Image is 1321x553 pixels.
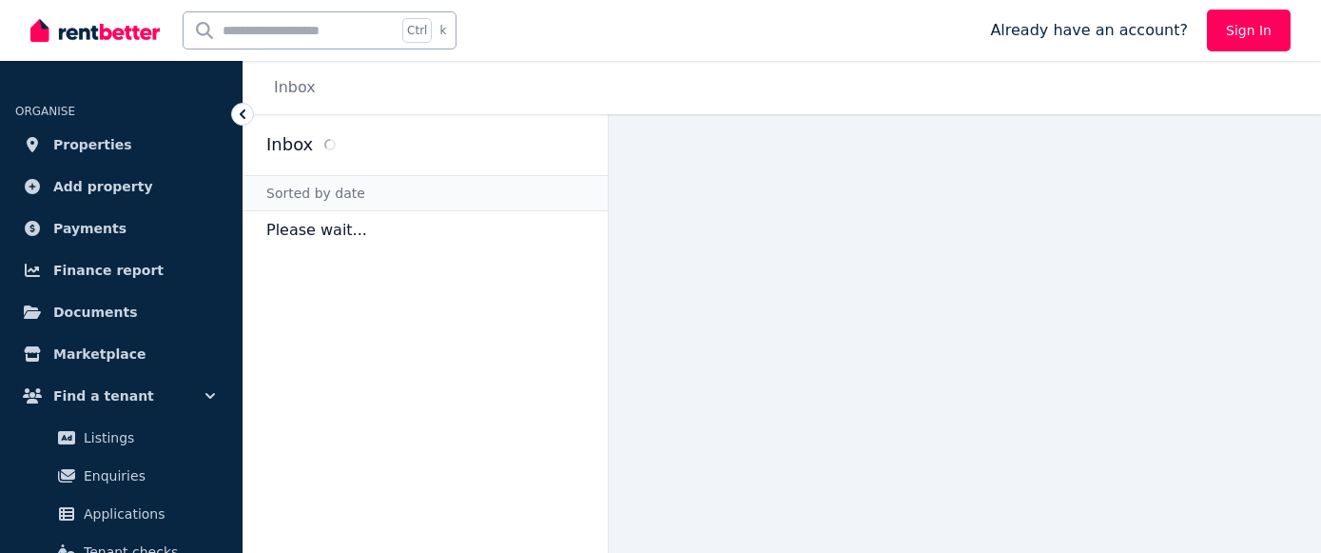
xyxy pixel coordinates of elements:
a: Marketplace [15,335,227,373]
span: Find a tenant [53,385,154,407]
span: Properties [53,133,132,156]
span: Ctrl [402,18,432,43]
span: Already have an account? [990,19,1188,42]
button: Find a tenant [15,377,227,415]
a: Payments [15,209,227,247]
span: ORGANISE [15,105,75,118]
span: Add property [53,175,153,198]
a: Inbox [274,78,316,96]
h2: Inbox [266,131,313,158]
span: Listings [84,426,212,449]
a: Add property [15,168,227,206]
span: Enquiries [84,464,212,487]
img: RentBetter [30,16,160,45]
a: Documents [15,293,227,331]
span: Applications [84,503,212,525]
a: Enquiries [23,457,220,495]
div: Sorted by date [243,175,608,211]
a: Finance report [15,251,227,289]
span: Marketplace [53,343,146,365]
a: Applications [23,495,220,533]
a: Listings [23,419,220,457]
a: Sign In [1207,10,1291,51]
span: Payments [53,217,126,240]
a: Properties [15,126,227,164]
span: k [439,23,446,38]
nav: Breadcrumb [243,61,339,114]
span: Finance report [53,259,164,282]
span: Documents [53,301,138,324]
p: Please wait... [243,211,608,249]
